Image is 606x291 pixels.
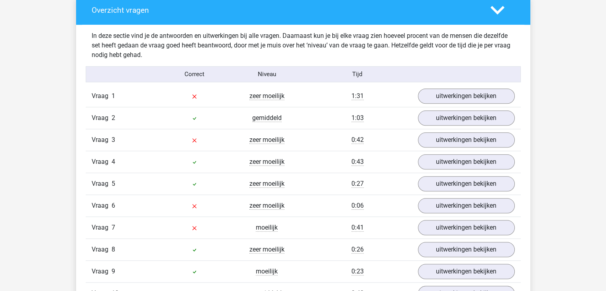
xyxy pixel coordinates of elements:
span: gemiddeld [252,114,282,122]
a: uitwerkingen bekijken [418,132,515,147]
a: uitwerkingen bekijken [418,176,515,191]
span: 0:23 [351,267,364,275]
span: Vraag [92,135,112,145]
span: 2 [112,114,115,122]
span: Vraag [92,179,112,189]
a: uitwerkingen bekijken [418,154,515,169]
span: 0:43 [351,158,364,166]
span: zeer moeilijk [249,136,284,144]
span: 3 [112,136,115,144]
div: Niveau [231,70,303,79]
span: zeer moeilijk [249,202,284,210]
span: zeer moeilijk [249,92,284,100]
span: 0:42 [351,136,364,144]
div: Tijd [303,70,412,79]
span: 0:06 [351,202,364,210]
span: 8 [112,246,115,253]
a: uitwerkingen bekijken [418,264,515,279]
span: 1:31 [351,92,364,100]
span: Vraag [92,113,112,123]
span: 4 [112,158,115,165]
a: uitwerkingen bekijken [418,88,515,104]
span: Vraag [92,157,112,167]
h4: Overzicht vragen [92,6,479,15]
a: uitwerkingen bekijken [418,198,515,213]
div: In deze sectie vind je de antwoorden en uitwerkingen bij alle vragen. Daarnaast kun je bij elke v... [86,31,521,60]
span: 1 [112,92,115,100]
div: Correct [158,70,231,79]
span: Vraag [92,245,112,254]
span: zeer moeilijk [249,158,284,166]
span: 5 [112,180,115,187]
span: 6 [112,202,115,209]
span: 0:26 [351,246,364,254]
span: 7 [112,224,115,231]
span: Vraag [92,201,112,210]
span: zeer moeilijk [249,180,284,188]
span: Vraag [92,267,112,276]
span: 1:03 [351,114,364,122]
span: 0:41 [351,224,364,232]
a: uitwerkingen bekijken [418,242,515,257]
span: moeilijk [256,224,278,232]
span: Vraag [92,91,112,101]
span: 9 [112,267,115,275]
span: Vraag [92,223,112,232]
a: uitwerkingen bekijken [418,110,515,126]
span: moeilijk [256,267,278,275]
a: uitwerkingen bekijken [418,220,515,235]
span: 0:27 [351,180,364,188]
span: zeer moeilijk [249,246,284,254]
